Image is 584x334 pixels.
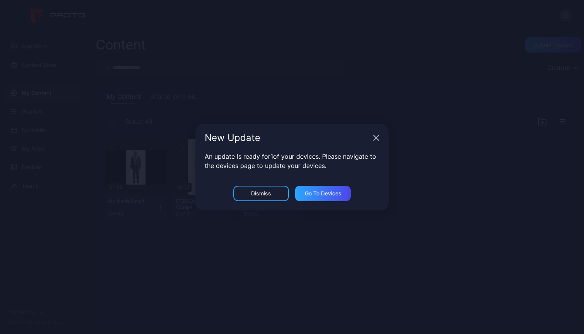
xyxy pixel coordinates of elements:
[233,186,289,201] button: Dismiss
[205,133,370,142] div: New Update
[251,190,271,197] div: Dismiss
[295,186,351,201] button: Go to devices
[305,190,341,197] div: Go to devices
[205,152,379,170] p: An update is ready for 1 of your devices. Please navigate to the devices page to update your devi...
